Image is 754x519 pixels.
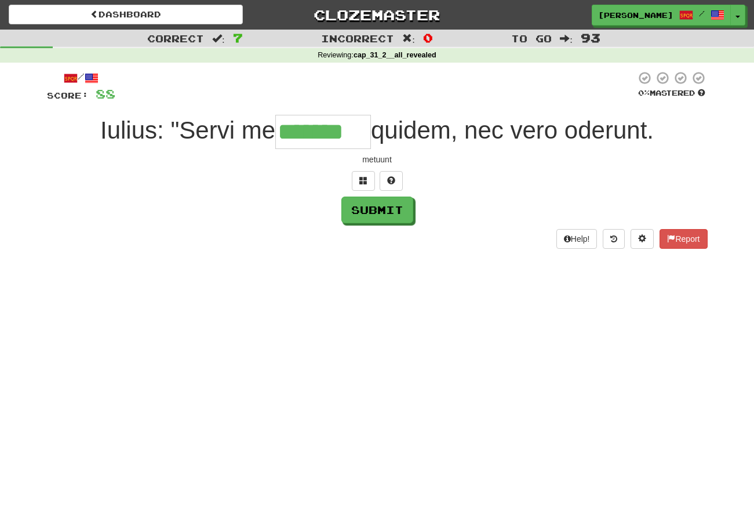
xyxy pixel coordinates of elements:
[603,229,625,249] button: Round history (alt+y)
[560,34,573,43] span: :
[233,31,243,45] span: 7
[47,154,708,165] div: metuunt
[592,5,731,26] a: [PERSON_NAME] /
[352,171,375,191] button: Switch sentence to multiple choice alt+p
[699,9,705,17] span: /
[581,31,600,45] span: 93
[371,117,654,144] span: quidem, nec vero oderunt.
[341,197,413,223] button: Submit
[598,10,673,20] span: [PERSON_NAME]
[380,171,403,191] button: Single letter hint - you only get 1 per sentence and score half the points! alt+h
[9,5,243,24] a: Dashboard
[402,34,415,43] span: :
[354,51,436,59] strong: cap_31_2__all_revealed
[638,88,650,97] span: 0 %
[96,86,115,101] span: 88
[260,5,494,25] a: Clozemaster
[556,229,598,249] button: Help!
[636,88,708,99] div: Mastered
[511,32,552,44] span: To go
[47,90,89,100] span: Score:
[100,117,275,144] span: Iulius: "Servi me
[47,71,115,85] div: /
[423,31,433,45] span: 0
[321,32,394,44] span: Incorrect
[660,229,707,249] button: Report
[147,32,204,44] span: Correct
[212,34,225,43] span: :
